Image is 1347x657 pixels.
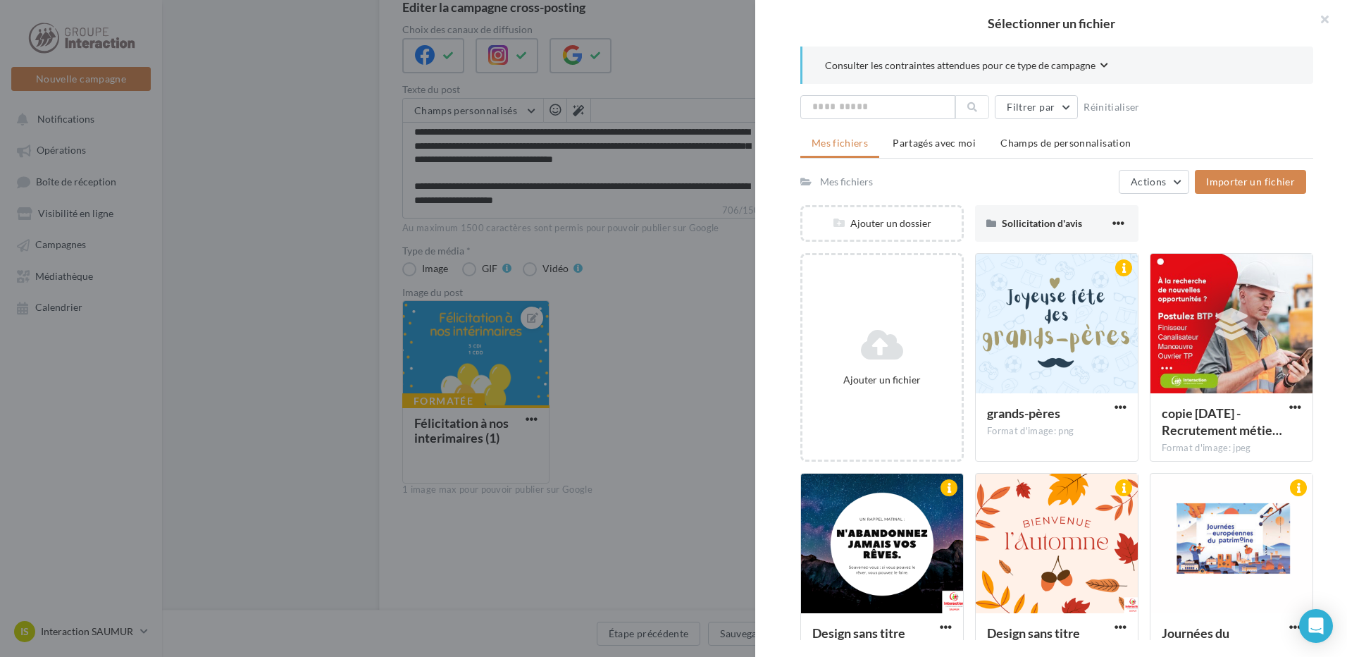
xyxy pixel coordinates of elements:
[1299,609,1333,643] div: Open Intercom Messenger
[825,58,1108,75] button: Consulter les contraintes attendues pour ce type de campagne
[995,95,1078,119] button: Filtrer par
[808,373,956,387] div: Ajouter un fichier
[893,137,976,149] span: Partagés avec moi
[1162,442,1301,455] div: Format d'image: jpeg
[812,625,905,641] span: Design sans titre
[1131,176,1166,188] span: Actions
[825,59,1095,73] span: Consulter les contraintes attendues pour ce type de campagne
[820,175,873,189] div: Mes fichiers
[1119,170,1189,194] button: Actions
[1206,176,1295,188] span: Importer un fichier
[987,405,1060,421] span: grands-pères
[1162,405,1282,438] span: copie 22-09-2025 - Recrutement métier BTP 1
[987,625,1080,641] span: Design sans titre
[778,17,1324,30] h2: Sélectionner un fichier
[1195,170,1306,194] button: Importer un fichier
[802,216,962,231] div: Ajouter un dossier
[1000,137,1131,149] span: Champs de personnalisation
[812,137,868,149] span: Mes fichiers
[1002,217,1082,229] span: Sollicitation d'avis
[987,425,1126,438] div: Format d'image: png
[1078,99,1146,116] button: Réinitialiser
